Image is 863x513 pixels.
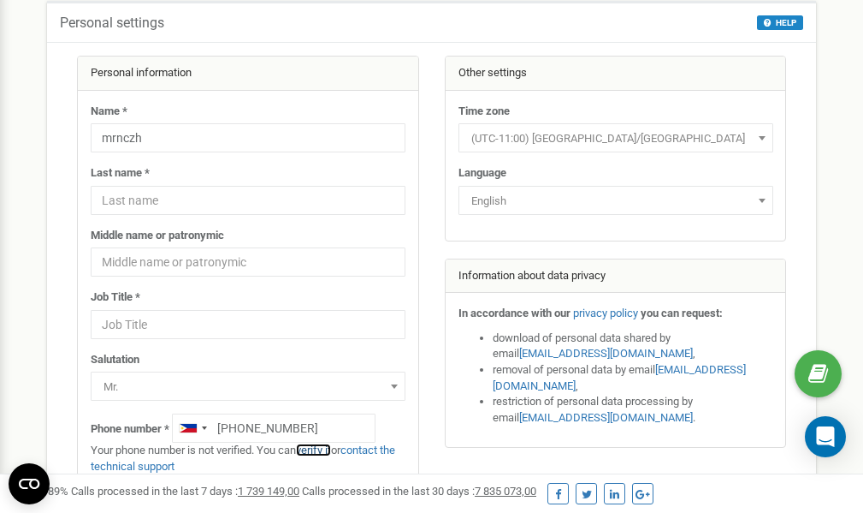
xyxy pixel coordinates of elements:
[91,165,150,182] label: Last name *
[91,104,127,120] label: Name *
[458,307,570,319] strong: In accordance with our
[91,372,405,401] span: Mr.
[78,57,418,91] div: Personal information
[238,485,299,498] u: 1 739 149,00
[91,443,405,474] p: Your phone number is not verified. You can or
[641,307,723,319] strong: you can request:
[458,104,510,120] label: Time zone
[805,416,846,457] div: Open Intercom Messenger
[493,362,773,394] li: removal of personal data by email ,
[493,331,773,362] li: download of personal data shared by email ,
[173,415,212,442] div: Telephone country code
[458,123,773,152] span: (UTC-11:00) Pacific/Midway
[458,165,506,182] label: Language
[9,463,50,504] button: Open CMP widget
[458,186,773,215] span: English
[97,375,399,399] span: Mr.
[464,189,767,213] span: English
[302,485,536,498] span: Calls processed in the last 30 days :
[464,127,767,151] span: (UTC-11:00) Pacific/Midway
[519,411,693,424] a: [EMAIL_ADDRESS][DOMAIN_NAME]
[296,444,331,456] a: verify it
[172,414,375,443] input: +1-800-555-55-55
[493,394,773,426] li: restriction of personal data processing by email .
[757,15,803,30] button: HELP
[493,363,746,392] a: [EMAIL_ADDRESS][DOMAIN_NAME]
[91,310,405,339] input: Job Title
[446,259,786,294] div: Information about data privacy
[91,228,224,244] label: Middle name or patronymic
[446,57,786,91] div: Other settings
[71,485,299,498] span: Calls processed in the last 7 days :
[519,347,693,360] a: [EMAIL_ADDRESS][DOMAIN_NAME]
[60,15,164,31] h5: Personal settings
[91,289,140,306] label: Job Title *
[573,307,638,319] a: privacy policy
[91,421,169,438] label: Phone number *
[91,444,395,473] a: contact the technical support
[91,248,405,277] input: Middle name or patronymic
[91,186,405,215] input: Last name
[91,123,405,152] input: Name
[91,352,139,368] label: Salutation
[475,485,536,498] u: 7 835 073,00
